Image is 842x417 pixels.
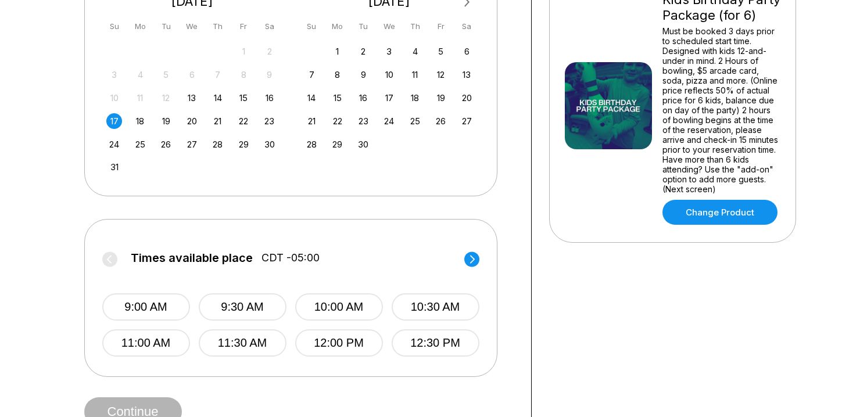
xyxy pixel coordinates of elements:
[210,113,225,129] div: Choose Thursday, August 21st, 2025
[565,62,652,149] img: Kids Birthday Party Package (for 6)
[329,136,345,152] div: Choose Monday, September 29th, 2025
[356,19,371,34] div: Tu
[106,90,122,106] div: Not available Sunday, August 10th, 2025
[132,136,148,152] div: Choose Monday, August 25th, 2025
[106,159,122,175] div: Choose Sunday, August 31st, 2025
[210,136,225,152] div: Choose Thursday, August 28th, 2025
[261,67,277,82] div: Not available Saturday, August 9th, 2025
[184,67,200,82] div: Not available Wednesday, August 6th, 2025
[295,293,382,321] button: 10:00 AM
[158,136,174,152] div: Choose Tuesday, August 26th, 2025
[329,44,345,59] div: Choose Monday, September 1st, 2025
[158,90,174,106] div: Not available Tuesday, August 12th, 2025
[302,42,476,152] div: month 2025-09
[356,67,371,82] div: Choose Tuesday, September 9th, 2025
[261,113,277,129] div: Choose Saturday, August 23rd, 2025
[391,293,479,321] button: 10:30 AM
[381,67,397,82] div: Choose Wednesday, September 10th, 2025
[236,90,252,106] div: Choose Friday, August 15th, 2025
[295,329,382,357] button: 12:00 PM
[433,44,449,59] div: Choose Friday, September 5th, 2025
[105,42,280,175] div: month 2025-08
[198,293,286,321] button: 9:30 AM
[407,44,423,59] div: Choose Thursday, September 4th, 2025
[210,19,225,34] div: Th
[261,19,277,34] div: Sa
[459,19,475,34] div: Sa
[329,67,345,82] div: Choose Monday, September 8th, 2025
[236,19,252,34] div: Fr
[459,67,475,82] div: Choose Saturday, September 13th, 2025
[106,136,122,152] div: Choose Sunday, August 24th, 2025
[356,113,371,129] div: Choose Tuesday, September 23rd, 2025
[261,136,277,152] div: Choose Saturday, August 30th, 2025
[106,67,122,82] div: Not available Sunday, August 3rd, 2025
[407,113,423,129] div: Choose Thursday, September 25th, 2025
[329,90,345,106] div: Choose Monday, September 15th, 2025
[662,26,780,194] div: Must be booked 3 days prior to scheduled start time. Designed with kids 12-and-under in mind. 2 H...
[356,90,371,106] div: Choose Tuesday, September 16th, 2025
[356,44,371,59] div: Choose Tuesday, September 2nd, 2025
[210,67,225,82] div: Not available Thursday, August 7th, 2025
[662,200,777,225] a: Change Product
[184,113,200,129] div: Choose Wednesday, August 20th, 2025
[381,44,397,59] div: Choose Wednesday, September 3rd, 2025
[407,19,423,34] div: Th
[479,293,567,321] button: 1:00 PM
[304,113,320,129] div: Choose Sunday, September 21st, 2025
[158,67,174,82] div: Not available Tuesday, August 5th, 2025
[158,113,174,129] div: Choose Tuesday, August 19th, 2025
[261,251,320,264] span: CDT -05:00
[261,44,277,59] div: Not available Saturday, August 2nd, 2025
[132,113,148,129] div: Choose Monday, August 18th, 2025
[407,90,423,106] div: Choose Thursday, September 18th, 2025
[184,136,200,152] div: Choose Wednesday, August 27th, 2025
[198,329,286,357] button: 11:30 AM
[106,19,122,34] div: Su
[356,136,371,152] div: Choose Tuesday, September 30th, 2025
[210,90,225,106] div: Choose Thursday, August 14th, 2025
[381,90,397,106] div: Choose Wednesday, September 17th, 2025
[391,329,479,357] button: 12:30 PM
[304,67,320,82] div: Choose Sunday, September 7th, 2025
[236,44,252,59] div: Not available Friday, August 1st, 2025
[459,44,475,59] div: Choose Saturday, September 6th, 2025
[184,19,200,34] div: We
[304,90,320,106] div: Choose Sunday, September 14th, 2025
[433,67,449,82] div: Choose Friday, September 12th, 2025
[106,113,122,129] div: Choose Sunday, August 17th, 2025
[132,90,148,106] div: Not available Monday, August 11th, 2025
[381,113,397,129] div: Choose Wednesday, September 24th, 2025
[433,113,449,129] div: Choose Friday, September 26th, 2025
[236,113,252,129] div: Choose Friday, August 22nd, 2025
[132,67,148,82] div: Not available Monday, August 4th, 2025
[459,113,475,129] div: Choose Saturday, September 27th, 2025
[381,19,397,34] div: We
[304,19,320,34] div: Su
[184,90,200,106] div: Choose Wednesday, August 13th, 2025
[102,329,189,357] button: 11:00 AM
[261,90,277,106] div: Choose Saturday, August 16th, 2025
[236,136,252,152] div: Choose Friday, August 29th, 2025
[158,19,174,34] div: Tu
[407,67,423,82] div: Choose Thursday, September 11th, 2025
[304,136,320,152] div: Choose Sunday, September 28th, 2025
[433,90,449,106] div: Choose Friday, September 19th, 2025
[132,19,148,34] div: Mo
[102,293,189,321] button: 9:00 AM
[459,90,475,106] div: Choose Saturday, September 20th, 2025
[329,113,345,129] div: Choose Monday, September 22nd, 2025
[433,19,449,34] div: Fr
[236,67,252,82] div: Not available Friday, August 8th, 2025
[131,251,253,264] span: Times available place
[329,19,345,34] div: Mo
